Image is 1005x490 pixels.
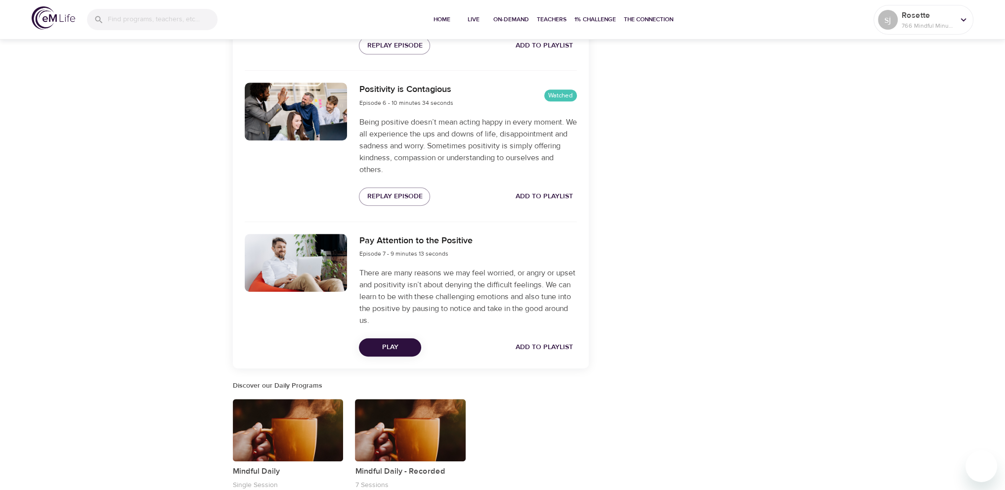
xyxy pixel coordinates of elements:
[902,21,954,30] p: 766 Mindful Minutes
[965,450,997,482] iframe: Button to launch messaging window
[359,83,453,97] h6: Positivity is Contagious
[516,40,573,52] span: Add to Playlist
[359,37,430,55] button: Replay Episode
[902,9,954,21] p: Rosette
[355,465,466,477] p: Mindful Daily - Recorded
[359,250,448,258] span: Episode 7 - 9 minutes 13 seconds
[359,338,421,356] button: Play
[516,190,573,203] span: Add to Playlist
[493,14,529,25] span: On-Demand
[624,14,673,25] span: The Connection
[359,99,453,107] span: Episode 6 - 10 minutes 34 seconds
[878,10,898,30] div: sj
[544,91,577,100] span: Watched
[516,341,573,354] span: Add to Playlist
[512,338,577,356] button: Add to Playlist
[430,14,454,25] span: Home
[462,14,485,25] span: Live
[108,9,218,30] input: Find programs, teachers, etc...
[537,14,567,25] span: Teachers
[355,481,388,490] p: 7 Sessions
[512,187,577,206] button: Add to Playlist
[233,481,278,490] p: Single Session
[233,465,344,477] p: Mindful Daily
[359,116,576,176] p: Being positive doesn’t mean acting happy in every moment. We all experience the ups and downs of ...
[367,341,413,354] span: Play
[367,190,422,203] span: Replay Episode
[359,267,576,326] p: There are many reasons we may feel worried, or angry or upset and positivity isn’t about denying ...
[574,14,616,25] span: 1% Challenge
[359,234,472,248] h6: Pay Attention to the Positive
[233,380,589,391] h6: Discover our Daily Programs
[367,40,422,52] span: Replay Episode
[359,187,430,206] button: Replay Episode
[32,6,75,30] img: logo
[512,37,577,55] button: Add to Playlist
